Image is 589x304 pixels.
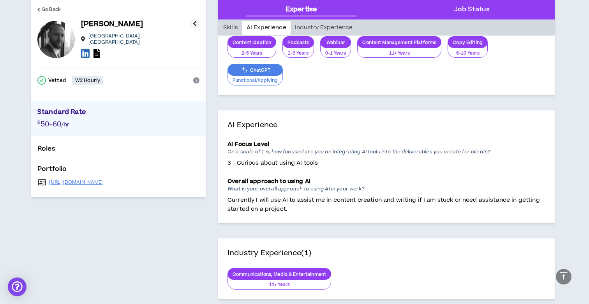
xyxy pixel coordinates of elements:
[228,39,276,45] p: Content Ideation
[75,77,100,84] p: W2 Hourly
[8,277,26,296] div: Open Intercom Messenger
[228,271,331,277] p: Communications, Media & Entertainment
[233,281,326,288] p: 11+ Years
[242,21,291,35] div: AI Experience
[448,39,487,45] p: Copy Editing
[227,43,276,58] button: 2-5 Years
[88,33,190,45] p: [GEOGRAPHIC_DATA] , [GEOGRAPHIC_DATA]
[283,39,314,45] p: Podcasts
[193,77,199,84] span: info-circle
[37,119,41,126] span: $
[37,107,199,119] p: Standard Rate
[287,50,309,57] p: 2-5 Years
[282,43,314,58] button: 2-5 Years
[227,149,545,159] p: On a scale of 1-5, how focused are you on integrating AI tools into the deliverables you create f...
[37,21,75,58] div: Scott T.
[321,39,351,45] p: Webinar
[227,248,311,259] h4: Industry Experience (1)
[448,43,488,58] button: 6-10 Years
[291,21,357,35] div: Industry Experience
[227,120,545,131] h4: AI Experience
[227,140,545,149] p: AI Focus Level
[358,39,441,45] p: Content Management Platforms
[219,21,242,35] div: Skills
[41,119,61,130] span: 50-60
[227,177,545,186] p: Overall approach to using AI
[81,19,143,30] p: [PERSON_NAME]
[357,43,441,58] button: 11+ Years
[37,76,46,85] span: check-circle
[227,159,545,167] p: 3 - Curious about using AI tools
[42,6,61,13] span: Go Back
[559,271,568,281] span: vertical-align-top
[362,50,436,57] p: 11+ Years
[37,144,199,156] p: Roles
[227,275,331,290] button: 11+ Years
[48,77,66,84] p: Vetted
[49,179,104,185] a: [URL][DOMAIN_NAME]
[233,77,278,84] p: Functional/Applying
[320,43,351,58] button: 0-1 Years
[325,50,346,57] p: 0-1 Years
[286,5,317,15] div: Expertise
[453,50,483,57] p: 6-10 Years
[228,67,282,73] p: ChatGPT
[37,164,199,177] p: Portfolio
[227,71,283,85] button: Functional/Applying
[454,5,490,15] div: Job Status
[227,186,545,196] p: What is your overall approach to using AI in your work?
[227,196,545,213] p: Currently I will use AI to assist me in content creation and writing if I am stuck or need assist...
[61,121,69,129] span: /hr
[233,50,271,57] p: 2-5 Years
